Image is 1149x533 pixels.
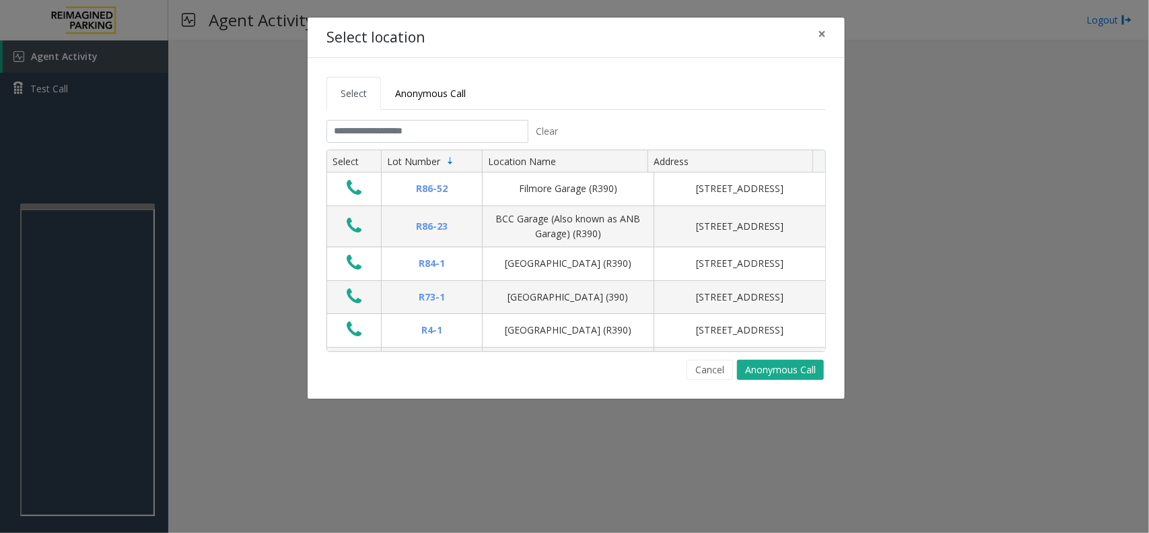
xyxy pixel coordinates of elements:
[341,87,367,100] span: Select
[390,181,474,196] div: R86-52
[662,290,817,305] div: [STREET_ADDRESS]
[390,290,474,305] div: R73-1
[327,150,825,351] div: Data table
[818,24,826,43] span: ×
[662,323,817,338] div: [STREET_ADDRESS]
[737,360,824,380] button: Anonymous Call
[491,256,646,271] div: [GEOGRAPHIC_DATA] (R390)
[528,120,566,143] button: Clear
[326,77,826,110] ul: Tabs
[327,150,381,173] th: Select
[808,18,835,51] button: Close
[390,323,474,338] div: R4-1
[687,360,733,380] button: Cancel
[662,181,817,196] div: [STREET_ADDRESS]
[387,155,440,168] span: Lot Number
[491,181,646,196] div: Filmore Garage (R390)
[326,27,425,49] h4: Select location
[491,212,646,242] div: BCC Garage (Also known as ANB Garage) (R390)
[491,323,646,338] div: [GEOGRAPHIC_DATA] (R390)
[445,156,456,166] span: Sortable
[395,87,466,100] span: Anonymous Call
[662,256,817,271] div: [STREET_ADDRESS]
[488,155,556,168] span: Location Name
[390,256,474,271] div: R84-1
[390,219,474,234] div: R86-23
[662,219,817,234] div: [STREET_ADDRESS]
[491,290,646,305] div: [GEOGRAPHIC_DATA] (390)
[654,155,689,168] span: Address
